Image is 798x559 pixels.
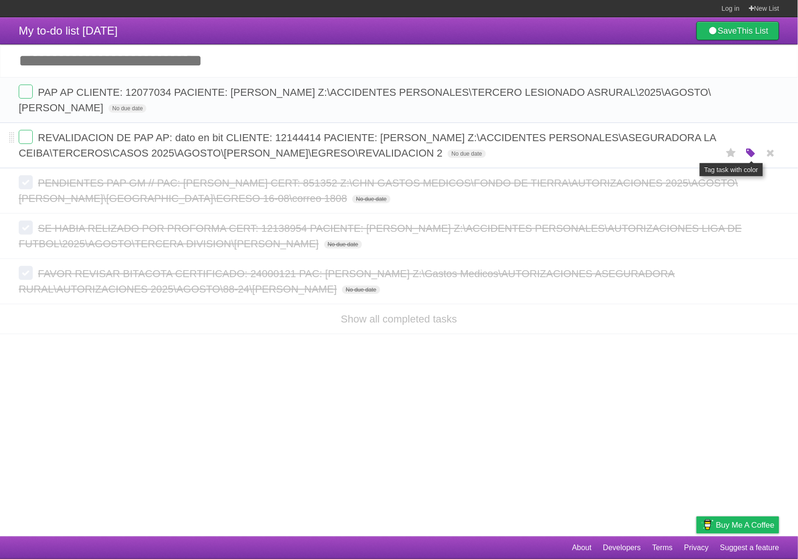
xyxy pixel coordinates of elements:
label: Done [19,85,33,99]
span: No due date [109,104,146,113]
span: No due date [342,286,380,294]
span: No due date [448,150,486,158]
label: Done [19,266,33,280]
label: Done [19,175,33,189]
a: Buy me a coffee [696,516,779,534]
a: SaveThis List [696,21,779,40]
span: FAVOR REVISAR BITACOTA CERTIFICADO: 24000121 PAC: [PERSON_NAME] Z:\Gastos Medicos\AUTORIZACIONES ... [19,268,675,295]
label: Star task [722,145,740,161]
span: No due date [352,195,390,203]
span: PAP AP CLIENTE: 12077034 PACIENTE: [PERSON_NAME] Z:\ACCIDENTES PERSONALES\TERCERO LESIONADO ASRUR... [19,86,711,114]
label: Done [19,221,33,235]
span: PENDIENTES PAP GM // PAC: [PERSON_NAME] CERT: 851352 Z:\CHN GASTOS MEDICOS\FONDO DE TIERRA\AUTORI... [19,177,738,204]
a: Privacy [684,539,709,557]
span: REVALIDACION DE PAP AP: dato en bit CLIENTE: 12144414 PACIENTE: [PERSON_NAME] Z:\ACCIDENTES PERSO... [19,132,716,159]
b: This List [737,26,769,36]
a: About [572,539,592,557]
label: Done [19,130,33,144]
img: Buy me a coffee [701,517,714,533]
a: Developers [603,539,641,557]
span: No due date [324,240,362,249]
a: Suggest a feature [720,539,779,557]
span: Buy me a coffee [716,517,775,533]
a: Terms [653,539,673,557]
span: SE HABIA RELIZADO POR PROFORMA CERT: 12138954 PACIENTE: [PERSON_NAME] Z:\ACCIDENTES PERSONALES\AU... [19,222,742,250]
a: Show all completed tasks [341,313,457,325]
span: My to-do list [DATE] [19,24,118,37]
